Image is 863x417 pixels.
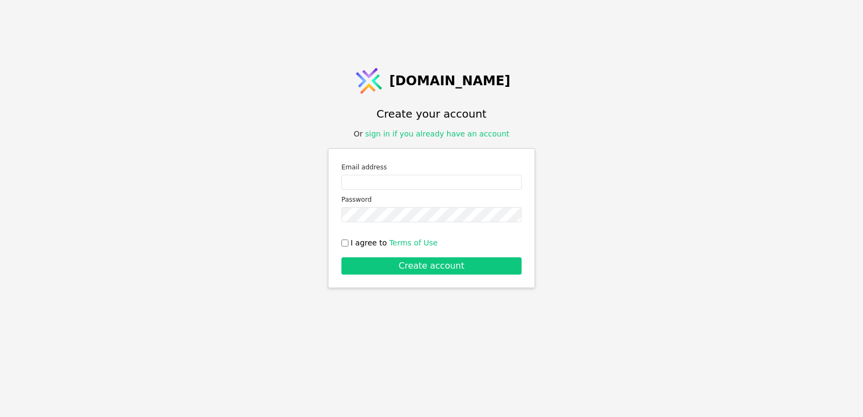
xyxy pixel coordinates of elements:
[389,238,438,247] a: Terms of Use
[353,65,511,97] a: [DOMAIN_NAME]
[341,257,522,275] button: Create account
[351,237,437,249] span: I agree to
[354,128,510,140] div: Or
[365,129,509,138] a: sign in if you already have an account
[341,194,522,205] label: Password
[341,175,522,190] input: Email address
[341,207,522,222] input: Password
[376,106,487,122] h1: Create your account
[341,240,348,247] input: I agree to Terms of Use
[341,162,522,173] label: Email address
[389,71,511,91] span: [DOMAIN_NAME]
